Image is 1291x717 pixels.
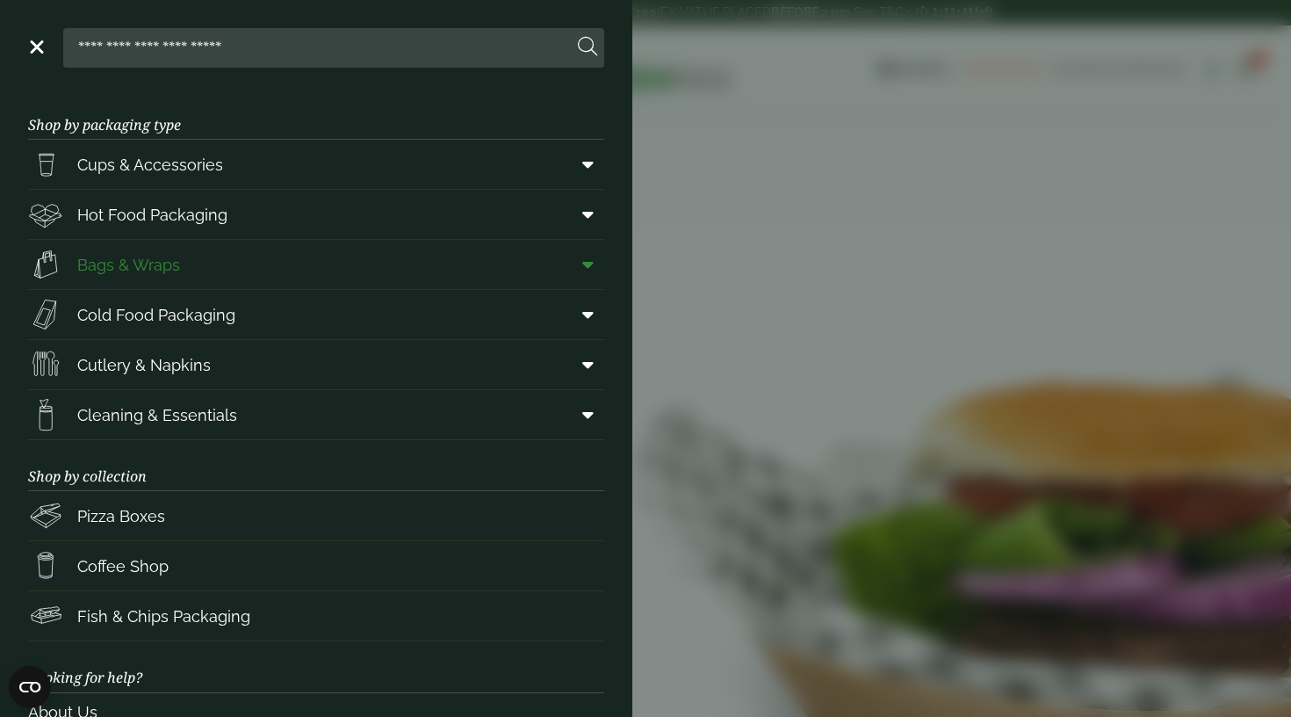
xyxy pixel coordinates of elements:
span: Cleaning & Essentials [77,403,237,427]
a: Hot Food Packaging [28,190,604,239]
span: Bags & Wraps [77,253,180,277]
img: Paper_carriers.svg [28,247,63,282]
img: PintNhalf_cup.svg [28,147,63,182]
span: Pizza Boxes [77,504,165,528]
span: Cups & Accessories [77,153,223,177]
img: open-wipe.svg [28,397,63,432]
h3: Shop by packaging type [28,89,604,140]
img: HotDrink_paperCup.svg [28,548,63,583]
a: Cutlery & Napkins [28,340,604,389]
span: Hot Food Packaging [77,203,227,227]
a: Coffee Shop [28,541,604,590]
a: Cold Food Packaging [28,290,604,339]
a: Pizza Boxes [28,491,604,540]
span: Fish & Chips Packaging [77,605,250,628]
span: Cutlery & Napkins [77,353,211,377]
img: Cutlery.svg [28,347,63,382]
button: Open CMP widget [9,666,51,708]
a: Fish & Chips Packaging [28,591,604,641]
img: Pizza_boxes.svg [28,498,63,533]
h3: Looking for help? [28,641,604,692]
span: Cold Food Packaging [77,303,235,327]
img: FishNchip_box.svg [28,598,63,634]
a: Cleaning & Essentials [28,390,604,439]
img: Deli_box.svg [28,197,63,232]
a: Cups & Accessories [28,140,604,189]
h3: Shop by collection [28,440,604,491]
img: Sandwich_box.svg [28,297,63,332]
a: Bags & Wraps [28,240,604,289]
span: Coffee Shop [77,554,169,578]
